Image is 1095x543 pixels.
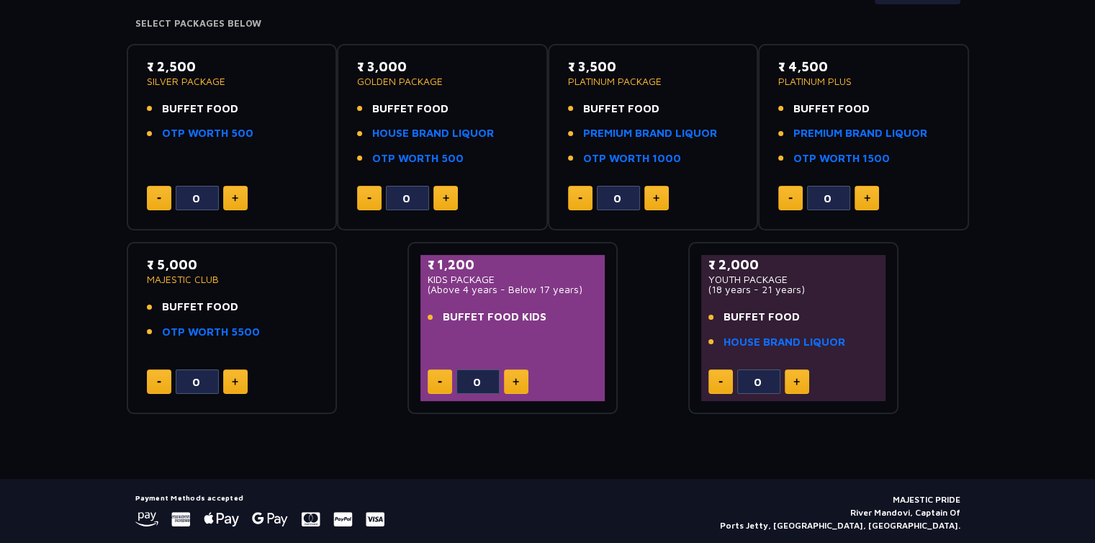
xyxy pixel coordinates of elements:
p: ₹ 2,500 [147,57,317,76]
span: BUFFET FOOD [583,101,659,117]
p: SILVER PACKAGE [147,76,317,86]
img: plus [513,378,519,385]
p: MAJESTIC CLUB [147,274,317,284]
img: minus [718,381,723,383]
p: ₹ 3,000 [357,57,528,76]
img: minus [367,197,371,199]
p: ₹ 4,500 [778,57,949,76]
h5: Payment Methods accepted [135,493,384,502]
a: OTP WORTH 1500 [793,151,890,167]
p: ₹ 1,200 [428,255,598,274]
img: plus [653,194,659,202]
img: plus [443,194,449,202]
p: PLATINUM PLUS [778,76,949,86]
p: KIDS PACKAGE [428,274,598,284]
img: minus [157,381,161,383]
span: BUFFET FOOD [724,309,800,326]
a: OTP WORTH 1000 [583,151,681,167]
span: BUFFET FOOD [162,101,238,117]
img: plus [864,194,870,202]
a: HOUSE BRAND LIQUOR [724,334,845,351]
img: plus [232,194,238,202]
img: plus [232,378,238,385]
img: plus [793,378,800,385]
p: ₹ 5,000 [147,255,317,274]
img: minus [157,197,161,199]
p: (Above 4 years - Below 17 years) [428,284,598,295]
span: BUFFET FOOD [162,299,238,315]
a: OTP WORTH 500 [162,125,253,142]
p: (18 years - 21 years) [708,284,879,295]
img: minus [788,197,793,199]
p: YOUTH PACKAGE [708,274,879,284]
span: BUFFET FOOD [372,101,449,117]
p: MAJESTIC PRIDE River Mandovi, Captain Of Ports Jetty, [GEOGRAPHIC_DATA], [GEOGRAPHIC_DATA]. [720,493,960,532]
p: PLATINUM PACKAGE [568,76,739,86]
a: OTP WORTH 5500 [162,324,260,341]
h4: Select Packages Below [135,18,960,30]
p: ₹ 2,000 [708,255,879,274]
p: ₹ 3,500 [568,57,739,76]
span: BUFFET FOOD [793,101,870,117]
img: minus [438,381,442,383]
img: minus [578,197,582,199]
a: HOUSE BRAND LIQUOR [372,125,494,142]
p: GOLDEN PACKAGE [357,76,528,86]
a: OTP WORTH 500 [372,151,464,167]
a: PREMIUM BRAND LIQUOR [583,125,717,142]
a: PREMIUM BRAND LIQUOR [793,125,927,142]
span: BUFFET FOOD KIDS [443,309,546,326]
